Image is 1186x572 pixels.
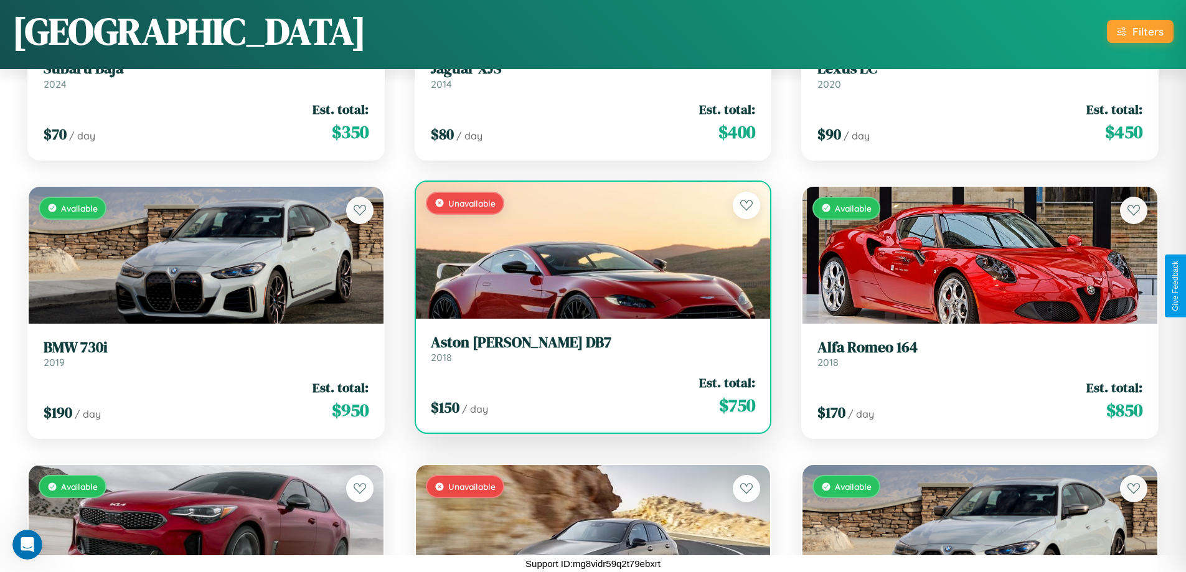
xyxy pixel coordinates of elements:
[1086,378,1142,396] span: Est. total:
[61,203,98,213] span: Available
[1086,100,1142,118] span: Est. total:
[699,100,755,118] span: Est. total:
[1132,25,1164,38] div: Filters
[1171,261,1180,311] div: Give Feedback
[817,60,1142,78] h3: Lexus LC
[431,351,452,363] span: 2018
[431,334,756,364] a: Aston [PERSON_NAME] DB72018
[462,403,488,415] span: / day
[44,60,369,90] a: Subaru Baja2024
[44,356,65,368] span: 2019
[44,124,67,144] span: $ 70
[12,530,42,560] iframe: Intercom live chat
[1105,120,1142,144] span: $ 450
[448,481,496,492] span: Unavailable
[835,481,872,492] span: Available
[719,393,755,418] span: $ 750
[431,60,756,90] a: Jaguar XJS2014
[431,397,459,418] span: $ 150
[332,398,369,423] span: $ 950
[431,124,454,144] span: $ 80
[44,60,369,78] h3: Subaru Baja
[844,129,870,142] span: / day
[525,555,661,572] p: Support ID: mg8vidr59q2t79ebxrt
[44,339,369,369] a: BMW 730i2019
[817,124,841,144] span: $ 90
[69,129,95,142] span: / day
[431,78,452,90] span: 2014
[431,60,756,78] h3: Jaguar XJS
[817,402,845,423] span: $ 170
[75,408,101,420] span: / day
[835,203,872,213] span: Available
[817,78,841,90] span: 2020
[1107,20,1174,43] button: Filters
[44,339,369,357] h3: BMW 730i
[456,129,482,142] span: / day
[817,356,839,368] span: 2018
[313,100,369,118] span: Est. total:
[817,339,1142,369] a: Alfa Romeo 1642018
[448,198,496,209] span: Unavailable
[12,6,366,57] h1: [GEOGRAPHIC_DATA]
[44,78,67,90] span: 2024
[332,120,369,144] span: $ 350
[313,378,369,396] span: Est. total:
[44,402,72,423] span: $ 190
[699,373,755,391] span: Est. total:
[718,120,755,144] span: $ 400
[61,481,98,492] span: Available
[817,60,1142,90] a: Lexus LC2020
[1106,398,1142,423] span: $ 850
[848,408,874,420] span: / day
[431,334,756,352] h3: Aston [PERSON_NAME] DB7
[817,339,1142,357] h3: Alfa Romeo 164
